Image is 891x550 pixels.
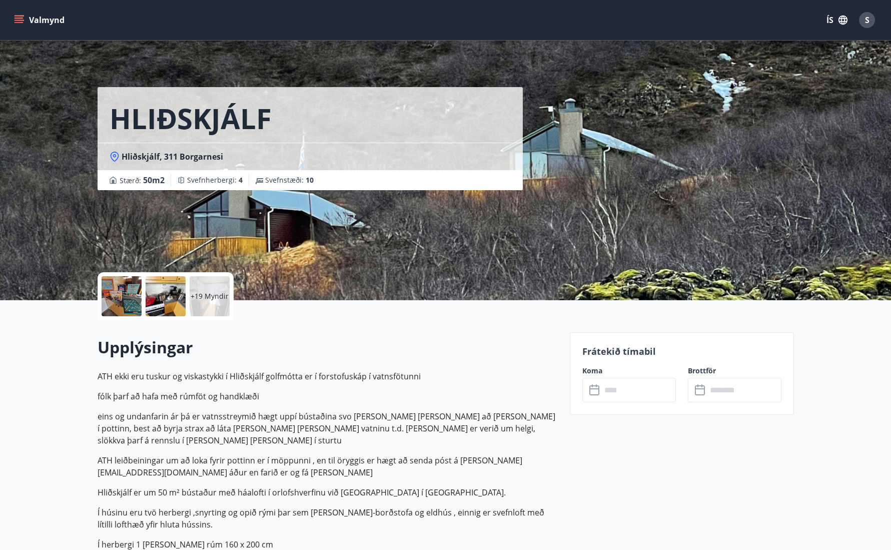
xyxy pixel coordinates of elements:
p: ATH ekki eru tuskur og viskastykki í Hliðskjálf golfmótta er í forstofuskáp í vatnsfötunni [98,370,558,382]
p: +19 Myndir [191,291,229,301]
span: Svefnherbergi : [187,175,243,185]
span: Hliðskjálf, 311 Borgarnesi [122,151,223,162]
span: Stærð : [120,174,165,186]
p: Frátekið tímabil [582,345,781,358]
p: Í húsinu eru tvö herbergi ,snyrting og opið rými þar sem [PERSON_NAME]-borðstofa og eldhús , einn... [98,506,558,530]
button: ÍS [821,11,853,29]
button: S [855,8,879,32]
span: 4 [239,175,243,185]
p: Hliðskjálf er um 50 m² bústaður með háalofti í orlofshverfinu við [GEOGRAPHIC_DATA] í [GEOGRAPHIC... [98,486,558,498]
h2: Upplýsingar [98,336,558,358]
p: eins og undanfarin ár þá er vatnsstreymið hægt uppí bústaðina svo [PERSON_NAME] [PERSON_NAME] að ... [98,410,558,446]
label: Brottför [688,366,781,376]
span: S [865,15,869,26]
button: menu [12,11,69,29]
span: Svefnstæði : [265,175,314,185]
p: ATH leiðbeiningar um að loka fyrir pottinn er í möppunni , en til öryggis er hægt að senda póst á... [98,454,558,478]
p: fólk þarf að hafa með rúmföt og handklæði [98,390,558,402]
span: 50 m2 [143,175,165,186]
label: Koma [582,366,676,376]
span: 10 [306,175,314,185]
h1: HLIÐSKJÁLF [110,99,272,137]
